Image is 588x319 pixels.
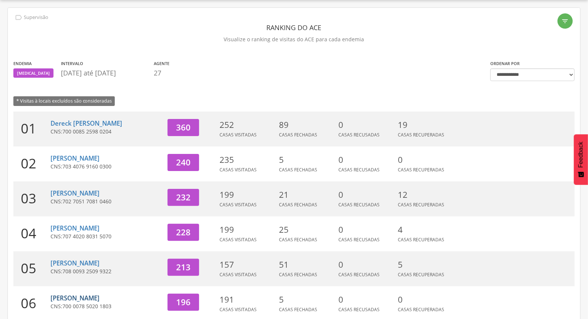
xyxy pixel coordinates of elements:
[176,191,191,203] span: 232
[51,128,162,135] p: CNS:
[154,68,169,78] p: 27
[398,271,444,278] span: Casas Recuperadas
[220,236,257,243] span: Casas Visitadas
[176,226,191,238] span: 228
[220,167,257,173] span: Casas Visitadas
[176,122,191,133] span: 360
[13,146,51,181] div: 02
[398,259,454,271] p: 5
[62,128,111,135] span: 700 0085 2598 0204
[338,189,394,201] p: 0
[13,34,575,45] p: Visualize o ranking de visitas do ACE para cada endemia
[220,154,275,166] p: 235
[51,303,162,310] p: CNS:
[61,61,83,67] label: Intervalo
[51,198,162,205] p: CNS:
[398,306,444,313] span: Casas Recuperadas
[176,261,191,273] span: 213
[13,96,115,106] span: * Visitas à locais excluídos são consideradas
[338,202,380,208] span: Casas Recusadas
[62,233,111,240] span: 707 4020 8031 5070
[578,142,584,168] span: Feedback
[51,224,100,232] a: [PERSON_NAME]
[338,119,394,131] p: 0
[17,70,50,76] span: [MEDICAL_DATA]
[398,132,444,138] span: Casas Recuperadas
[338,294,394,306] p: 0
[51,154,100,162] a: [PERSON_NAME]
[398,189,454,201] p: 12
[279,189,335,201] p: 21
[14,13,23,22] i: 
[279,167,317,173] span: Casas Fechadas
[220,306,257,313] span: Casas Visitadas
[279,154,335,166] p: 5
[61,68,150,78] p: [DATE] até [DATE]
[62,268,111,275] span: 708 0093 2509 9322
[338,236,380,243] span: Casas Recusadas
[24,14,48,20] p: Supervisão
[220,119,275,131] p: 252
[154,61,169,67] label: Agente
[51,294,100,302] a: [PERSON_NAME]
[13,216,51,251] div: 04
[338,132,380,138] span: Casas Recusadas
[279,271,317,278] span: Casas Fechadas
[338,259,394,271] p: 0
[220,271,257,278] span: Casas Visitadas
[279,132,317,138] span: Casas Fechadas
[398,236,444,243] span: Casas Recuperadas
[279,294,335,306] p: 5
[562,17,569,25] i: 
[338,306,380,313] span: Casas Recusadas
[13,181,51,216] div: 03
[279,119,335,131] p: 89
[279,202,317,208] span: Casas Fechadas
[13,61,32,67] label: Endemia
[490,61,520,67] label: Ordenar por
[338,167,380,173] span: Casas Recusadas
[62,163,111,170] span: 703 4076 9160 0300
[338,271,380,278] span: Casas Recusadas
[574,134,588,185] button: Feedback - Mostrar pesquisa
[51,268,162,275] p: CNS:
[13,112,51,146] div: 01
[51,259,100,267] a: [PERSON_NAME]
[51,119,122,128] a: Dereck [PERSON_NAME]
[398,294,454,306] p: 0
[176,296,191,308] span: 196
[51,163,162,170] p: CNS:
[398,167,444,173] span: Casas Recuperadas
[279,306,317,313] span: Casas Fechadas
[279,236,317,243] span: Casas Fechadas
[220,294,275,306] p: 191
[176,157,191,168] span: 240
[338,224,394,236] p: 0
[279,259,335,271] p: 51
[398,154,454,166] p: 0
[398,202,444,208] span: Casas Recuperadas
[62,198,111,205] span: 702 7051 7081 0460
[220,224,275,236] p: 199
[13,251,51,286] div: 05
[398,119,454,131] p: 19
[338,154,394,166] p: 0
[51,189,100,197] a: [PERSON_NAME]
[220,189,275,201] p: 199
[51,233,162,240] p: CNS:
[220,132,257,138] span: Casas Visitadas
[398,224,454,236] p: 4
[13,21,575,34] header: Ranking do ACE
[279,224,335,236] p: 25
[220,202,257,208] span: Casas Visitadas
[62,303,111,310] span: 700 0078 5020 1803
[220,259,275,271] p: 157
